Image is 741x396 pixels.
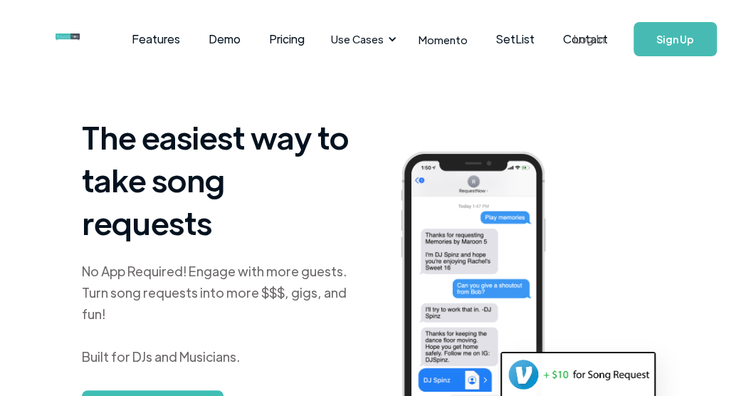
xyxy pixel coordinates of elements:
[117,17,194,61] a: Features
[559,14,619,64] a: Log In
[331,31,384,47] div: Use Cases
[82,115,353,244] h1: The easiest way to take song requests
[194,17,255,61] a: Demo
[255,17,319,61] a: Pricing
[502,353,654,395] img: venmo screenshot
[56,33,106,41] img: requestnow logo
[322,17,401,61] div: Use Cases
[482,17,549,61] a: SetList
[404,19,482,61] a: Momento
[56,25,82,53] a: home
[82,261,353,368] div: No App Required! Engage with more guests. Turn song requests into more $$$, gigs, and fun! Built ...
[549,17,622,61] a: Contact
[634,22,717,56] a: Sign Up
